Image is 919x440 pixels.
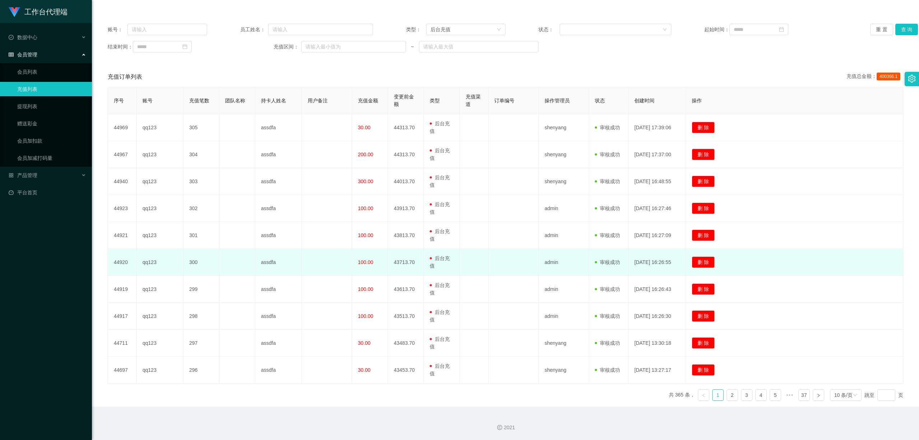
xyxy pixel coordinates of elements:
[629,141,686,168] td: [DATE] 17:37:00
[430,255,450,269] span: 后台充值
[108,141,137,168] td: 44967
[114,98,124,103] span: 序号
[189,98,209,103] span: 充值笔数
[629,168,686,195] td: [DATE] 16:48:55
[108,43,133,51] span: 结束时间：
[388,357,424,384] td: 43453.70
[466,94,481,107] span: 充值渠道
[137,357,183,384] td: qq123
[877,73,900,80] span: 400366.1
[358,179,373,184] span: 300.00
[255,195,302,222] td: assdfa
[301,41,406,52] input: 请输入最小值为
[9,185,86,200] a: 图标: dashboard平台首页
[388,330,424,357] td: 43483.70
[137,249,183,276] td: qq123
[770,390,781,400] a: 5
[358,340,370,346] span: 30.00
[388,222,424,249] td: 43813.70
[274,43,302,51] span: 充值区间：
[388,303,424,330] td: 43513.70
[430,309,450,323] span: 后台充值
[663,27,667,32] i: 图标: down
[692,283,715,295] button: 删 除
[494,98,514,103] span: 订单编号
[255,303,302,330] td: assdfa
[358,98,378,103] span: 充值金额
[430,175,450,188] span: 后台充值
[137,114,183,141] td: qq123
[595,98,605,103] span: 状态
[539,168,589,195] td: shenyang
[545,98,570,103] span: 操作管理员
[108,330,137,357] td: 44711
[388,114,424,141] td: 44313.70
[9,173,14,178] i: 图标: appstore-o
[358,125,370,130] span: 30.00
[9,172,37,178] span: 产品管理
[255,168,302,195] td: assdfa
[183,222,219,249] td: 301
[784,389,796,401] li: 向后 5 页
[225,98,245,103] span: 团队名称
[595,340,620,346] span: 审核成功
[388,195,424,222] td: 43913.70
[108,26,127,33] span: 账号：
[779,27,784,32] i: 图标: calendar
[137,168,183,195] td: qq123
[741,389,752,401] li: 3
[9,7,20,17] img: logo.9652507e.png
[137,276,183,303] td: qq123
[17,134,86,148] a: 会员加扣款
[692,149,715,160] button: 删 除
[108,195,137,222] td: 44923
[539,249,589,276] td: admin
[9,52,37,57] span: 会员管理
[870,24,893,35] button: 重 置
[183,330,219,357] td: 297
[813,389,824,401] li: 下一页
[539,276,589,303] td: admin
[108,303,137,330] td: 44917
[9,35,14,40] i: 图标: check-circle-o
[240,26,268,33] span: 员工姓名：
[595,205,620,211] span: 审核成功
[17,151,86,165] a: 会员加减打码量
[692,256,715,268] button: 删 除
[261,98,286,103] span: 持卡人姓名
[137,303,183,330] td: qq123
[629,330,686,357] td: [DATE] 13:30:18
[669,389,695,401] li: 共 365 条，
[430,202,450,215] span: 后台充值
[629,114,686,141] td: [DATE] 17:39:06
[539,303,589,330] td: admin
[108,168,137,195] td: 44940
[430,121,450,134] span: 后台充值
[430,98,440,103] span: 类型
[539,195,589,222] td: admin
[24,0,67,23] h1: 工作台代理端
[497,27,501,32] i: 图标: down
[741,390,752,400] a: 3
[419,41,538,52] input: 请输入最大值
[430,282,450,296] span: 后台充值
[846,73,903,81] div: 充值总金额：
[17,116,86,131] a: 赠送彩金
[756,390,766,400] a: 4
[770,389,781,401] li: 5
[864,389,903,401] div: 跳至 页
[834,390,853,400] div: 10 条/页
[358,286,373,292] span: 100.00
[755,389,767,401] li: 4
[358,232,373,238] span: 100.00
[358,152,373,157] span: 200.00
[539,222,589,249] td: admin
[406,43,419,51] span: ~
[183,114,219,141] td: 305
[255,114,302,141] td: assdfa
[497,425,502,430] i: 图标: copyright
[595,152,620,157] span: 审核成功
[595,232,620,238] span: 审核成功
[9,52,14,57] i: 图标: table
[108,357,137,384] td: 44697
